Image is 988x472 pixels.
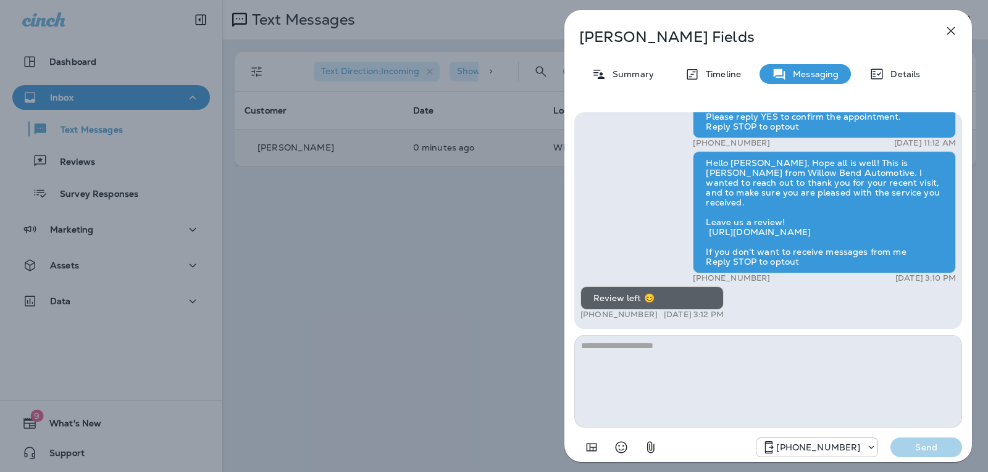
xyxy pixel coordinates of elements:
[609,435,634,460] button: Select an emoji
[693,273,770,283] p: [PHONE_NUMBER]
[884,69,920,79] p: Details
[756,440,877,455] div: +1 (813) 497-4455
[664,310,724,320] p: [DATE] 3:12 PM
[580,310,658,320] p: [PHONE_NUMBER]
[693,151,956,273] div: Hello [PERSON_NAME], Hope all is well! This is [PERSON_NAME] from Willow Bend Automotive. I wante...
[580,286,724,310] div: Review left 😊
[579,28,916,46] p: [PERSON_NAME] Fields
[787,69,839,79] p: Messaging
[579,435,604,460] button: Add in a premade template
[894,138,956,148] p: [DATE] 11:12 AM
[606,69,654,79] p: Summary
[700,69,741,79] p: Timeline
[776,442,860,452] p: [PHONE_NUMBER]
[693,138,770,148] p: [PHONE_NUMBER]
[895,273,956,283] p: [DATE] 3:10 PM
